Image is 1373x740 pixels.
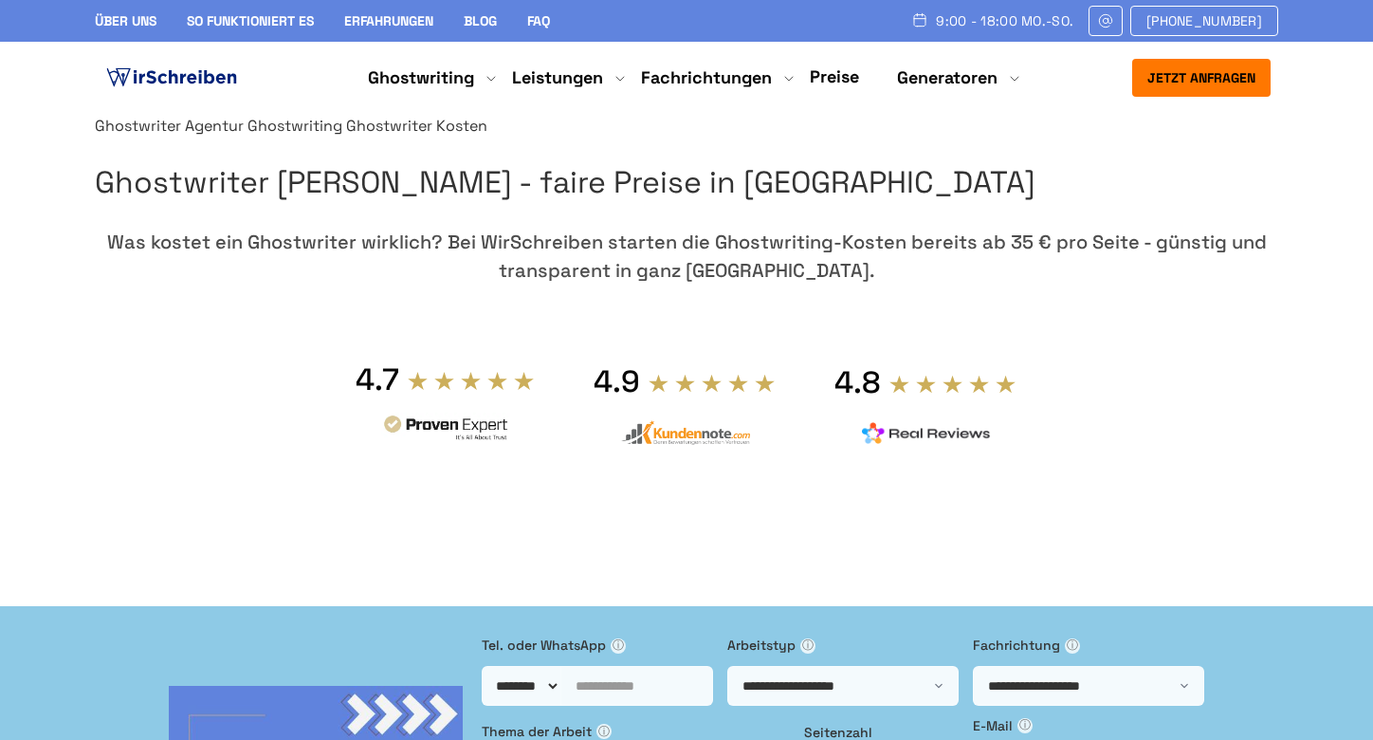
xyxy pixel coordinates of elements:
div: 4.8 [834,363,881,401]
a: Blog [464,12,497,29]
img: Email [1097,13,1114,28]
span: ⓘ [1017,718,1033,733]
button: Jetzt anfragen [1132,59,1271,97]
a: [PHONE_NUMBER] [1130,6,1278,36]
span: ⓘ [611,638,626,654]
div: 4.9 [594,362,640,400]
a: Preise [810,65,859,87]
span: ⓘ [1065,638,1080,654]
a: Über uns [95,12,156,29]
img: stars [888,374,1017,395]
a: Ghostwriting [368,66,474,89]
img: kundennote [621,420,750,446]
a: FAQ [527,12,550,29]
label: Fachrichtung [973,635,1204,656]
a: Ghostwriting [247,116,342,136]
h1: Ghostwriter [PERSON_NAME] - faire Preise in [GEOGRAPHIC_DATA] [95,158,1278,207]
label: E-Mail [973,715,1204,736]
img: stars [648,373,777,394]
span: Ghostwriter Kosten [346,116,487,136]
a: Fachrichtungen [641,66,772,89]
img: realreviews [862,422,991,445]
span: ⓘ [596,724,612,739]
span: 9:00 - 18:00 Mo.-So. [936,13,1073,28]
div: 4.7 [356,361,399,398]
label: Arbeitstyp [727,635,959,656]
a: Leistungen [512,66,603,89]
span: ⓘ [800,638,815,654]
img: logo ghostwriter-österreich [102,64,241,92]
label: Tel. oder WhatsApp [482,635,713,656]
a: Ghostwriter Agentur [95,116,244,136]
div: Was kostet ein Ghostwriter wirklich? Bei WirSchreiben starten die Ghostwriting-Kosten bereits ab ... [95,228,1278,285]
a: Generatoren [897,66,998,89]
img: Schedule [911,12,928,28]
img: stars [407,370,536,391]
span: [PHONE_NUMBER] [1146,13,1262,28]
a: Erfahrungen [344,12,433,29]
a: So funktioniert es [187,12,314,29]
